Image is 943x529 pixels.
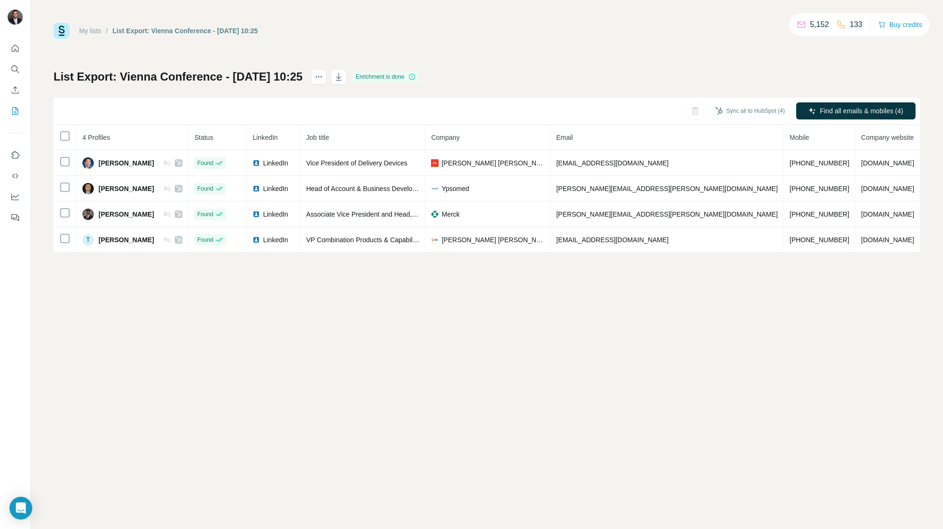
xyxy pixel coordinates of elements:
li: / [106,26,108,36]
button: Buy credits [878,18,922,31]
span: [DOMAIN_NAME] [861,236,914,244]
div: Open Intercom Messenger [9,497,32,520]
span: Found [197,236,213,244]
img: Avatar [82,157,94,169]
span: Found [197,184,213,193]
span: [PHONE_NUMBER] [790,159,849,167]
img: company-logo [431,236,439,244]
img: company-logo [431,159,439,167]
button: Find all emails & mobiles (4) [796,102,916,119]
div: List Export: Vienna Conference - [DATE] 10:25 [113,26,258,36]
span: [DOMAIN_NAME] [861,210,914,218]
img: LinkedIn logo [252,210,260,218]
button: Search [8,61,23,78]
img: company-logo [431,210,439,218]
span: [PERSON_NAME] [PERSON_NAME] [441,158,544,168]
span: Mobile [790,134,809,141]
span: [PERSON_NAME] [99,235,154,245]
span: LinkedIn [263,235,288,245]
span: Vice President of Delivery Devices [306,159,407,167]
span: Found [197,159,213,167]
img: LinkedIn logo [252,185,260,192]
img: LinkedIn logo [252,236,260,244]
span: Found [197,210,213,219]
span: Email [556,134,573,141]
span: Find all emails & mobiles (4) [820,106,903,116]
img: LinkedIn logo [252,159,260,167]
span: [EMAIL_ADDRESS][DOMAIN_NAME] [556,236,668,244]
span: [PHONE_NUMBER] [790,236,849,244]
span: 4 Profiles [82,134,110,141]
span: [PERSON_NAME][EMAIL_ADDRESS][PERSON_NAME][DOMAIN_NAME] [556,210,778,218]
h1: List Export: Vienna Conference - [DATE] 10:25 [54,69,303,84]
img: company-logo [431,185,439,192]
span: [PHONE_NUMBER] [790,210,849,218]
p: 5,152 [810,19,829,30]
button: actions [311,69,326,84]
span: [PERSON_NAME] [99,158,154,168]
button: Use Surfe API [8,167,23,184]
button: Dashboard [8,188,23,205]
span: Head of Account & Business Development, Vice President [306,185,477,192]
span: Merck [441,210,459,219]
span: VP Combination Products & Capabilities [306,236,424,244]
span: [PERSON_NAME] [99,184,154,193]
span: [DOMAIN_NAME] [861,185,914,192]
span: Company website [861,134,914,141]
p: 133 [850,19,862,30]
span: Status [194,134,213,141]
button: Quick start [8,40,23,57]
img: Avatar [82,183,94,194]
button: Feedback [8,209,23,226]
span: LinkedIn [252,134,278,141]
button: My lists [8,102,23,119]
span: Job title [306,134,329,141]
span: [PERSON_NAME] [99,210,154,219]
span: [EMAIL_ADDRESS][DOMAIN_NAME] [556,159,668,167]
span: Ypsomed [441,184,469,193]
span: LinkedIn [263,158,288,168]
button: Use Surfe on LinkedIn [8,146,23,164]
div: Enrichment is done [353,71,419,82]
span: Associate Vice President and Head, Device Development & Technology (DD&T) [306,210,540,218]
span: [DOMAIN_NAME] [861,159,914,167]
span: LinkedIn [263,184,288,193]
span: Company [431,134,459,141]
div: T [82,234,94,246]
button: Sync all to HubSpot (4) [709,104,791,118]
span: [PHONE_NUMBER] [790,185,849,192]
span: LinkedIn [263,210,288,219]
a: My lists [79,27,101,35]
img: Avatar [8,9,23,25]
span: [PERSON_NAME] [PERSON_NAME] [441,235,544,245]
img: Avatar [82,209,94,220]
img: Surfe Logo [54,23,70,39]
span: [PERSON_NAME][EMAIL_ADDRESS][PERSON_NAME][DOMAIN_NAME] [556,185,778,192]
button: Enrich CSV [8,82,23,99]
